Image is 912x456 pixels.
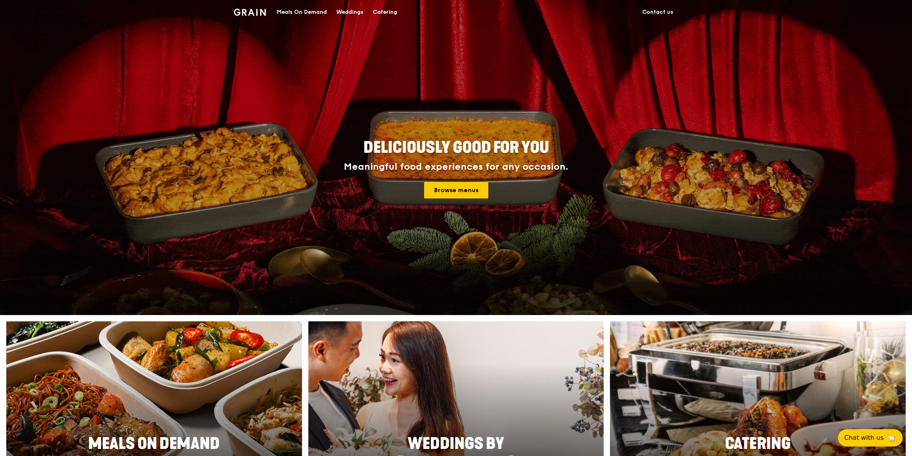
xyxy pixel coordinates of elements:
span: Catering [725,434,791,453]
a: Browse menus [424,182,488,198]
a: Weddings [332,0,368,24]
div: Meals On Demand [277,0,327,24]
span: Meals On Demand [88,434,220,453]
a: Contact us [638,0,678,24]
button: Chat with us🦙 [838,429,903,447]
div: Weddings [336,0,363,24]
span: 🦙 [887,433,896,443]
img: Grain [234,9,266,16]
span: Chat with us [844,433,884,443]
div: Catering [373,0,397,24]
a: Catering [368,0,402,24]
span: Deliciously good for you [363,138,549,157]
div: Meaningful food experiences for any occasion. [314,161,598,172]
